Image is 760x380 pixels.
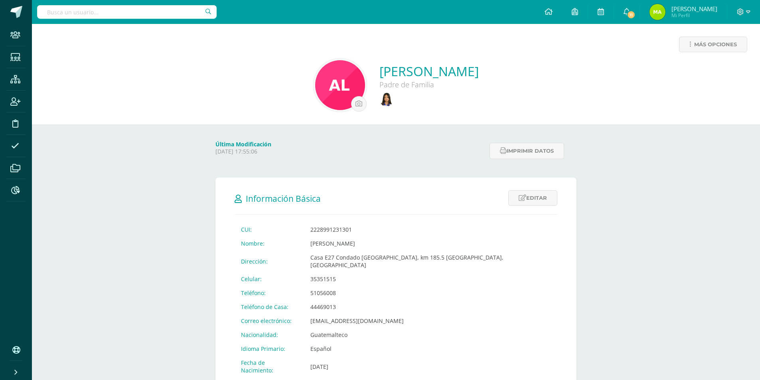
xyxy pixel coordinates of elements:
[679,37,747,52] a: Más opciones
[508,190,557,206] a: Editar
[246,193,321,204] span: Información Básica
[235,328,304,342] td: Nacionalidad:
[235,286,304,300] td: Teléfono:
[304,286,557,300] td: 51056008
[215,148,485,155] p: [DATE] 17:55:06
[304,222,557,236] td: 2228991231301
[235,300,304,314] td: Teléfono de Casa:
[627,10,636,19] span: 11
[304,314,557,328] td: [EMAIL_ADDRESS][DOMAIN_NAME]
[490,143,564,159] button: Imprimir datos
[379,63,479,80] a: [PERSON_NAME]
[671,5,717,13] span: [PERSON_NAME]
[649,4,665,20] img: 6b1e82ac4bc77c91773989d943013bd5.png
[235,356,304,377] td: Fecha de Nacimiento:
[304,236,557,250] td: [PERSON_NAME]
[315,60,365,110] img: f246d600935effbe7c033e811f377a5e.png
[235,342,304,356] td: Idioma Primario:
[379,80,479,89] div: Padre de Familia
[235,314,304,328] td: Correo electrónico:
[694,37,737,52] span: Más opciones
[215,140,485,148] h4: Última Modificación
[304,342,557,356] td: Español
[37,5,217,19] input: Busca un usuario...
[304,328,557,342] td: Guatemalteco
[671,12,717,19] span: Mi Perfil
[235,222,304,236] td: CUI:
[304,272,557,286] td: 35351515
[304,300,557,314] td: 44469013
[235,250,304,272] td: Dirección:
[379,93,393,106] img: 9b46834795fd89061782854a55c4fba3.png
[304,356,557,377] td: [DATE]
[235,272,304,286] td: Celular:
[235,236,304,250] td: Nombre:
[304,250,557,272] td: Casa E27 Condado [GEOGRAPHIC_DATA], km 185.5 [GEOGRAPHIC_DATA], [GEOGRAPHIC_DATA]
